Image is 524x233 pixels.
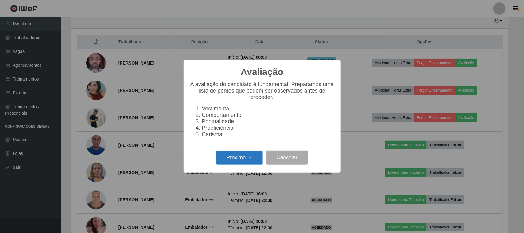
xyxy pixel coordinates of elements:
p: A avaliação do candidato é fundamental. Preparamos uma lista de pontos que podem ser observados a... [190,81,335,101]
li: Proeficiência [202,125,335,131]
li: Carisma [202,131,335,138]
li: Pontualidade [202,118,335,125]
button: Próximo → [216,151,263,165]
button: Cancelar [266,151,308,165]
li: Comportamento [202,112,335,118]
li: Vestimenta [202,105,335,112]
h2: Avaliação [241,66,283,77]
